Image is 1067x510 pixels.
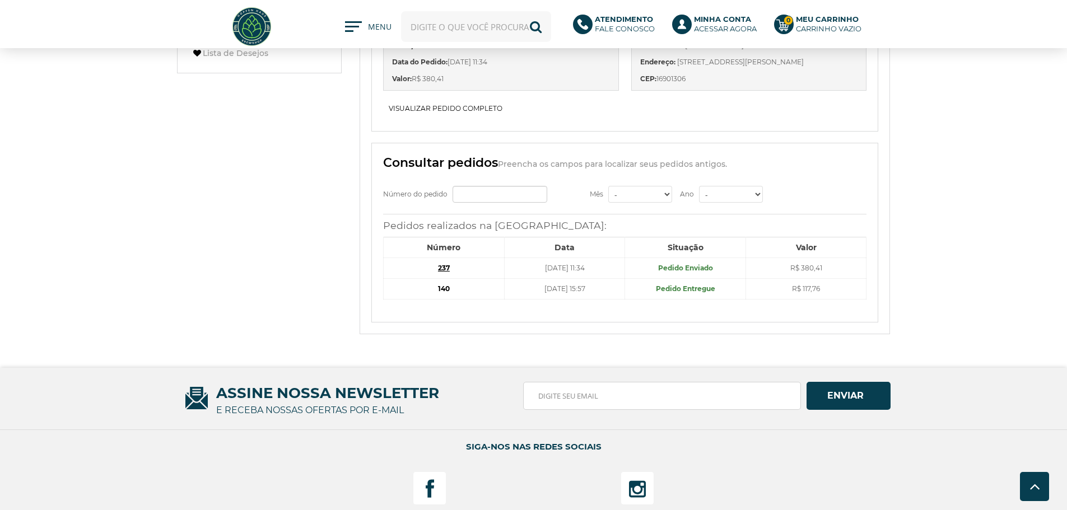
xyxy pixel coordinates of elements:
a: 140 [438,284,450,293]
input: Digite seu email [523,382,800,410]
span: MENU [368,21,390,38]
select: Mês [608,186,672,203]
a: Lista de Desejos [189,46,330,60]
span: [DATE] 11:34 [545,264,585,272]
span: 16901306 [656,74,686,83]
b: Pedido Enviado [658,264,713,272]
a: Minha ContaAcessar agora [672,15,763,39]
h3: Consultar pedidos [383,152,866,174]
b: Valor: [392,74,412,83]
b: Data do Pedido: [392,58,448,66]
h5: Número [388,242,500,253]
span: R$ 380,41 [412,74,444,83]
div: Carrinho Vazio [796,24,861,34]
p: Acessar agora [694,15,757,34]
a: Siga nos no Facebook [413,471,446,505]
span: ASSINE NOSSA NEWSLETTER [177,376,891,410]
select: Ano [699,186,763,203]
img: Hopfen Haus BrewShop [231,6,273,48]
span: [DATE] 11:34 [448,58,487,66]
span: Número do pedido [383,190,448,198]
b: Meu Carrinho [796,15,859,24]
p: Fale conosco [595,15,655,34]
strong: 0 [784,16,793,25]
a: 237 [438,264,450,272]
button: Assinar [807,382,891,410]
b: Atendimento [595,15,653,24]
b: Endereço: [640,58,675,66]
input: Número do pedido [453,186,547,203]
span: Mês [590,190,603,198]
a: AtendimentoFale conosco [573,15,661,39]
button: MENU [345,21,390,32]
h5: Data [509,242,621,253]
h4: Pedidos realizados na [GEOGRAPHIC_DATA]: [383,220,866,231]
span: [STREET_ADDRESS][PERSON_NAME] [677,58,804,66]
button: Buscar [520,11,551,42]
span: [DATE] 15:57 [544,284,585,293]
span: R$ 380,41 [790,264,822,272]
small: Preencha os campos para localizar seus pedidos antigos. [498,159,727,169]
a: Visualizar pedido completo [383,102,508,114]
span: R$ 117,76 [792,284,820,293]
h5: Valor [751,242,862,253]
button: buscar [771,187,826,202]
b: Minha Conta [694,15,751,24]
input: Digite o que você procura [401,11,551,42]
a: Siga nos no Instagram [621,471,654,505]
b: CEP: [640,74,656,83]
b: Pedido Entregue [656,284,715,293]
span: Ano [680,190,694,198]
h5: Situação [630,242,741,253]
p: e receba nossas ofertas por e-mail [216,402,404,419]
